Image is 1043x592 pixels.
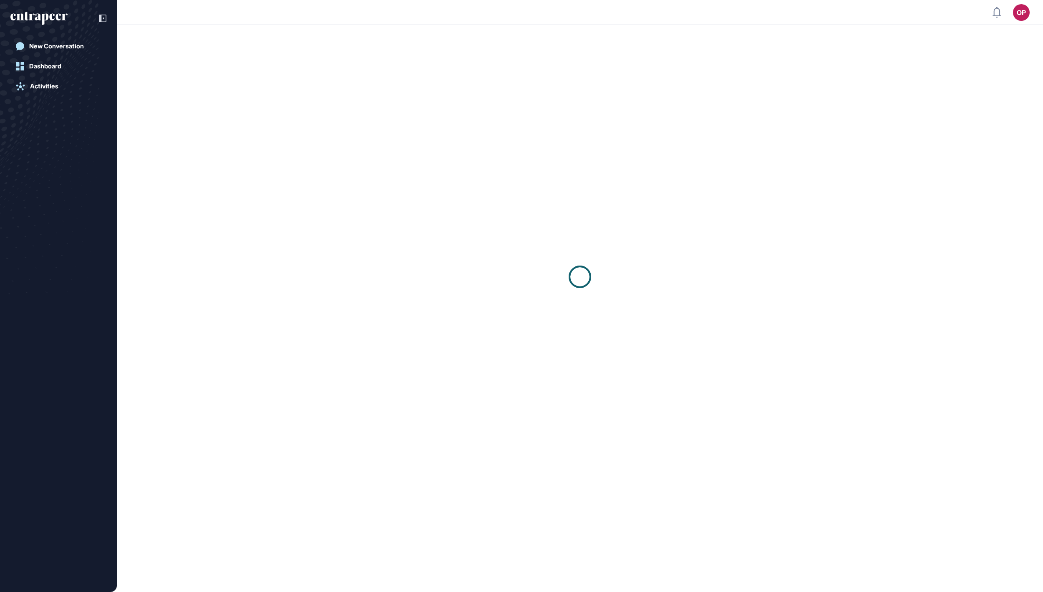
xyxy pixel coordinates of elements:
[30,83,58,90] div: Activities
[29,63,61,70] div: Dashboard
[29,43,84,50] div: New Conversation
[10,78,106,95] a: Activities
[10,12,68,25] div: entrapeer-logo
[10,58,106,75] a: Dashboard
[10,38,106,55] a: New Conversation
[1013,4,1030,21] button: OP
